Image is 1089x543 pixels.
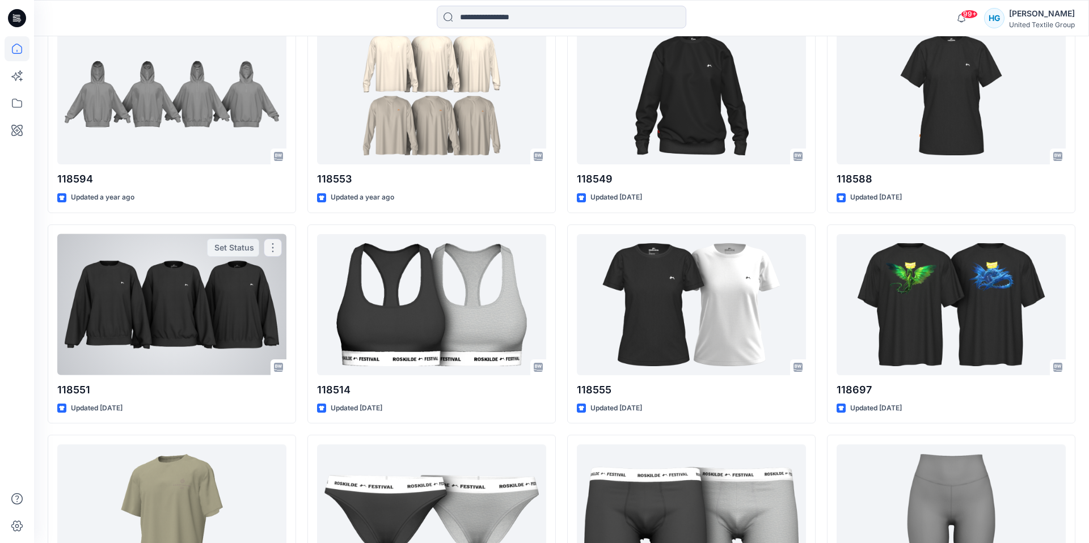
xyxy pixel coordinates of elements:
p: 118697 [837,382,1066,398]
a: 118553 [317,24,546,165]
a: 118594 [57,24,286,165]
p: Updated [DATE] [850,192,902,203]
p: 118551 [57,382,286,398]
p: Updated a year ago [71,192,134,203]
p: Updated [DATE] [850,402,902,414]
p: 118553 [317,171,546,187]
p: 118594 [57,171,286,187]
div: HG [984,8,1004,28]
p: Updated [DATE] [331,402,382,414]
a: 118555 [577,234,806,375]
a: 118697 [837,234,1066,375]
p: 118514 [317,382,546,398]
a: 118551 [57,234,286,375]
p: Updated a year ago [331,192,394,203]
p: 118549 [577,171,806,187]
a: 118549 [577,24,806,165]
a: 118514 [317,234,546,375]
div: [PERSON_NAME] [1009,7,1075,20]
div: United Textile Group [1009,20,1075,29]
p: 118588 [837,171,1066,187]
p: Updated [DATE] [590,192,642,203]
p: Updated [DATE] [71,402,123,414]
a: 118588 [837,24,1066,165]
p: Updated [DATE] [590,402,642,414]
p: 118555 [577,382,806,398]
span: 99+ [961,10,978,19]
